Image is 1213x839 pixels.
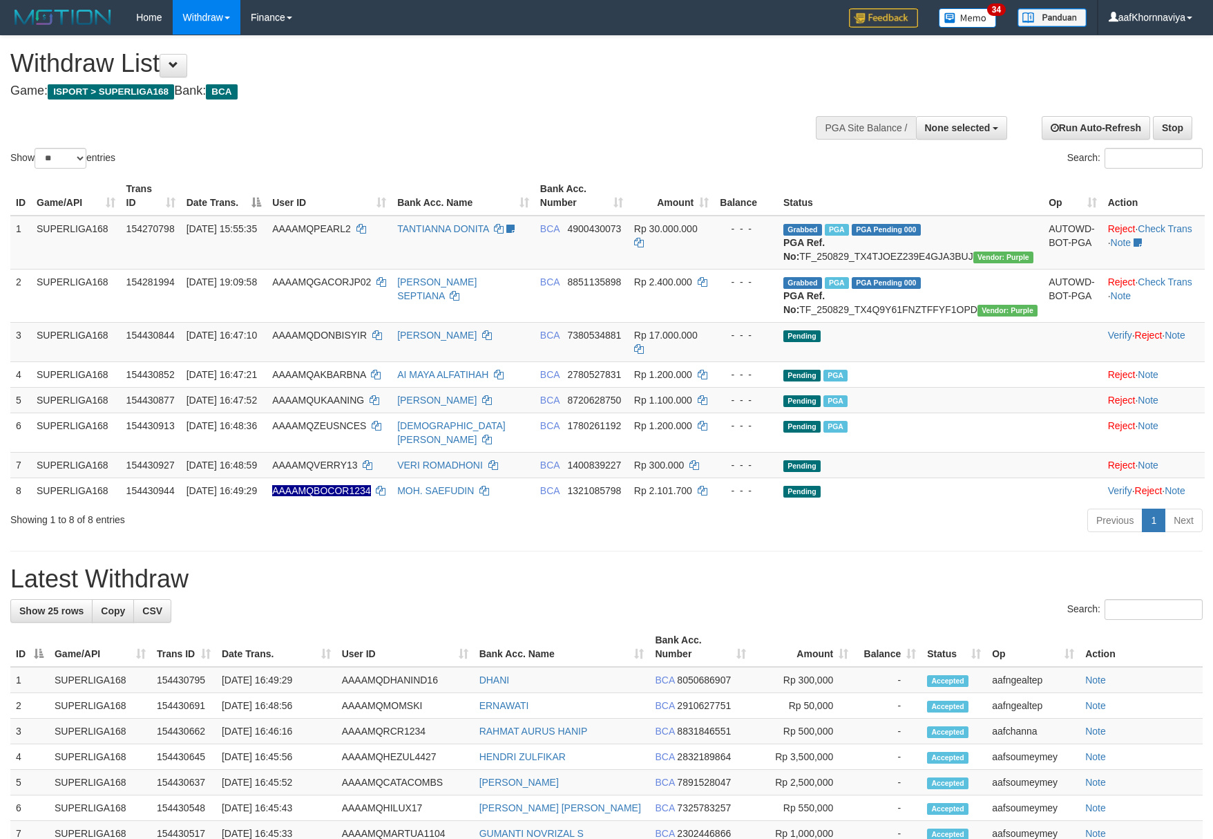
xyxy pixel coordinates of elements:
span: ISPORT > SUPERLIGA168 [48,84,174,100]
td: - [854,693,921,719]
span: Copy 8720628750 to clipboard [568,395,622,406]
td: · · [1102,322,1205,361]
th: Action [1102,176,1205,216]
span: BCA [540,330,560,341]
span: Copy 1780261192 to clipboard [568,420,622,431]
td: SUPERLIGA168 [31,452,121,478]
td: aafsoumeymey [986,744,1080,770]
a: Check Trans [1138,276,1192,287]
span: Marked by aafnonsreyleab [825,277,849,289]
span: Copy 2780527831 to clipboard [568,369,622,380]
td: SUPERLIGA168 [31,269,121,322]
a: [PERSON_NAME] SEPTIANA [397,276,477,301]
span: [DATE] 16:47:52 [187,395,257,406]
span: 154430877 [126,395,175,406]
th: User ID: activate to sort column ascending [267,176,392,216]
th: Game/API: activate to sort column ascending [49,628,151,667]
td: 5 [10,387,31,413]
td: 3 [10,322,31,361]
td: Rp 550,000 [752,795,854,821]
td: 5 [10,770,49,795]
td: 4 [10,744,49,770]
td: TF_250829_TX4Q9Y61FNZTFFYF1OPD [778,269,1043,322]
td: · · [1102,269,1205,322]
span: Grabbed [783,277,822,289]
span: AAAAMQZEUSNCES [272,420,366,431]
td: aafngealtep [986,693,1080,719]
span: [DATE] 16:47:21 [187,369,257,380]
td: SUPERLIGA168 [31,387,121,413]
td: - [854,667,921,693]
span: Vendor URL: https://trx4.1velocity.biz [973,252,1033,263]
span: BCA [540,276,560,287]
td: 3 [10,719,49,744]
td: Rp 500,000 [752,719,854,744]
td: - [854,770,921,795]
th: ID [10,176,31,216]
td: 8 [10,478,31,503]
a: Note [1111,290,1131,301]
th: Bank Acc. Number: activate to sort column ascending [649,628,752,667]
span: Grabbed [783,224,822,236]
span: Copy 4900430073 to clipboard [568,223,622,234]
th: Date Trans.: activate to sort column ascending [216,628,336,667]
span: Accepted [927,701,968,713]
th: Status [778,176,1043,216]
div: - - - [720,458,772,472]
td: SUPERLIGA168 [31,361,121,387]
img: Button%20Memo.svg [939,8,997,28]
span: 154430944 [126,485,175,496]
td: 7 [10,452,31,478]
a: DHANI [479,675,510,686]
span: [DATE] 16:48:36 [187,420,257,431]
td: [DATE] 16:49:29 [216,667,336,693]
td: TF_250829_TX4TJOEZ239E4GJA3BUJ [778,216,1043,270]
td: AAAAMQRCR1234 [336,719,474,744]
td: SUPERLIGA168 [49,667,151,693]
span: Accepted [927,675,968,687]
td: - [854,719,921,744]
td: SUPERLIGA168 [31,322,121,361]
td: aafsoumeymey [986,770,1080,795]
input: Search: [1105,599,1203,620]
a: Reject [1135,330,1163,341]
a: Note [1138,395,1158,406]
a: MOH. SAEFUDIN [397,485,474,496]
td: AAAAMQDHANIND16 [336,667,474,693]
th: User ID: activate to sort column ascending [336,628,474,667]
a: Note [1085,777,1106,788]
td: 2 [10,269,31,322]
a: Note [1085,828,1106,839]
span: AAAAMQDONBISYIR [272,330,367,341]
a: 1 [1142,509,1165,532]
span: Pending [783,395,821,407]
div: - - - [720,222,772,236]
span: Copy 2302446866 to clipboard [677,828,731,839]
span: Pending [783,486,821,498]
td: SUPERLIGA168 [49,770,151,795]
td: SUPERLIGA168 [49,719,151,744]
a: Check Trans [1138,223,1192,234]
td: - [854,795,921,821]
th: Game/API: activate to sort column ascending [31,176,121,216]
td: AAAAMQCATACOMBS [336,770,474,795]
span: PGA Pending [852,224,921,236]
span: Copy 2832189864 to clipboard [677,751,731,762]
span: Copy 1321085798 to clipboard [568,485,622,496]
td: aafchanna [986,719,1080,744]
a: [PERSON_NAME] [479,777,559,788]
span: None selected [925,122,991,133]
span: BCA [540,223,560,234]
td: 1 [10,216,31,270]
span: AAAAMQAKBARBNA [272,369,365,380]
td: 154430691 [151,693,216,719]
div: - - - [720,275,772,289]
span: BCA [540,395,560,406]
a: Note [1165,485,1185,496]
span: BCA [655,802,674,813]
span: Copy 8851135898 to clipboard [568,276,622,287]
td: Rp 50,000 [752,693,854,719]
span: [DATE] 16:47:10 [187,330,257,341]
td: SUPERLIGA168 [49,795,151,821]
span: BCA [540,485,560,496]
